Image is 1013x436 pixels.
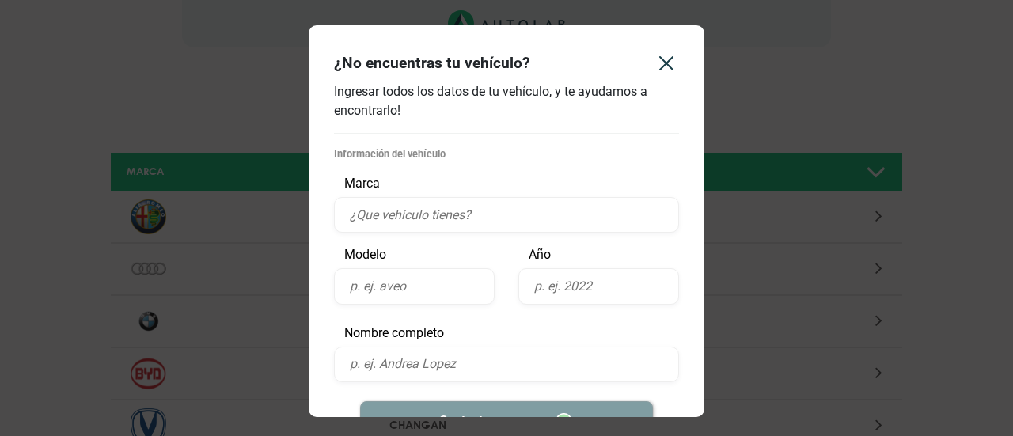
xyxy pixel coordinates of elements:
h4: ¿No encuentras tu vehículo? [334,54,530,72]
p: Año [518,245,679,264]
input: p. ej. 2022 [518,268,679,304]
img: Whatsapp icon [554,411,574,431]
input: p. ej. aveo [334,268,495,304]
p: Información del vehículo [334,146,679,161]
p: Ingresar todos los datos de tu vehículo, y te ayudamos a encontrarlo! [334,82,679,120]
p: Modelo [334,245,495,264]
input: ¿Que vehículo tienes? [334,197,679,233]
p: Nombre completo [334,324,679,343]
p: Marca [334,174,679,193]
button: Close [641,38,692,89]
input: p. ej. Andrea Lopez [334,347,679,382]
